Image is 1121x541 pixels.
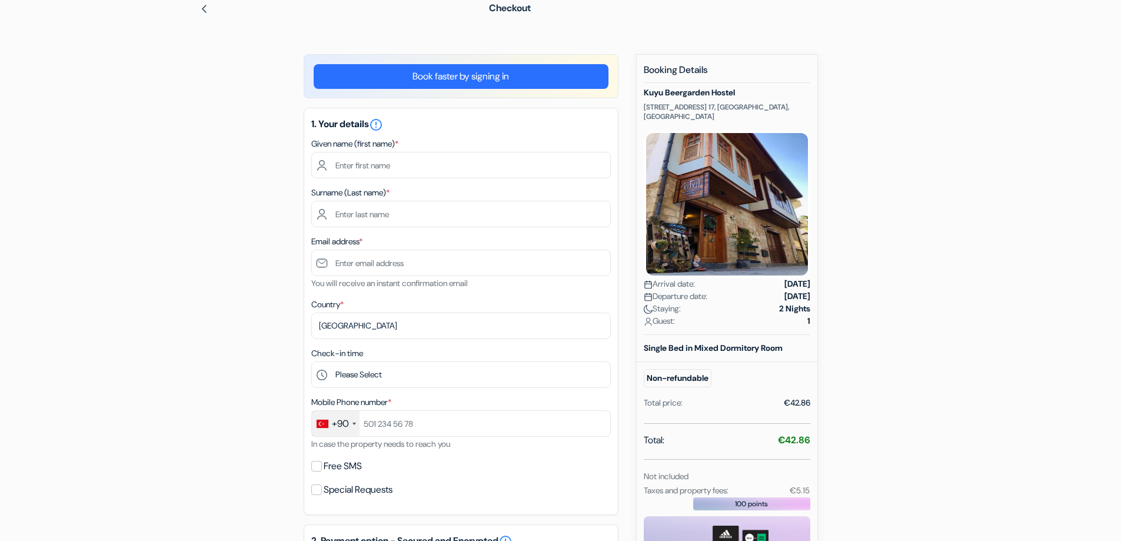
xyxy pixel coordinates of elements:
div: +90 [332,417,349,431]
h5: Booking Details [644,64,810,83]
i: error_outline [369,118,383,132]
span: Departure date: [644,290,707,303]
span: 100 points [735,499,768,509]
strong: [DATE] [784,290,810,303]
small: Non-refundable [644,369,711,387]
img: calendar.svg [644,293,653,301]
label: Mobile Phone number [311,396,391,409]
strong: 2 Nights [779,303,810,315]
input: Enter last name [311,201,611,227]
small: You will receive an instant confirmation email [311,278,468,288]
label: Special Requests [324,482,392,498]
h5: Kuyu Beergarden Hostel [644,88,810,98]
img: user_icon.svg [644,317,653,326]
input: Enter first name [311,152,611,178]
label: Surname (Last name) [311,187,390,199]
span: Guest: [644,315,675,327]
strong: [DATE] [784,278,810,290]
strong: €42.86 [778,434,810,446]
img: calendar.svg [644,280,653,289]
span: Staying: [644,303,681,315]
p: [STREET_ADDRESS] 17, [GEOGRAPHIC_DATA], [GEOGRAPHIC_DATA] [644,102,810,121]
div: €42.86 [784,397,810,409]
a: Book faster by signing in [314,64,608,89]
input: 501 234 56 78 [311,410,611,437]
small: Taxes and property fees: [644,485,729,496]
label: Check-in time [311,347,363,360]
img: moon.svg [644,305,653,314]
small: In case the property needs to reach you [311,439,450,449]
div: Turkey (Türkiye): +90 [312,411,360,436]
label: Free SMS [324,458,362,474]
span: Arrival date: [644,278,695,290]
span: Total: [644,433,664,447]
label: Given name (first name) [311,138,398,150]
img: left_arrow.svg [199,4,209,14]
label: Email address [311,235,362,248]
label: Country [311,298,344,311]
a: error_outline [369,118,383,130]
small: Not included [644,471,688,482]
small: €5.15 [790,485,810,496]
h5: 1. Your details [311,118,611,132]
strong: 1 [807,315,810,327]
div: Total price: [644,397,683,409]
b: Single Bed in Mixed Dormitory Room [644,343,783,353]
span: Checkout [489,2,531,14]
input: Enter email address [311,250,611,276]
